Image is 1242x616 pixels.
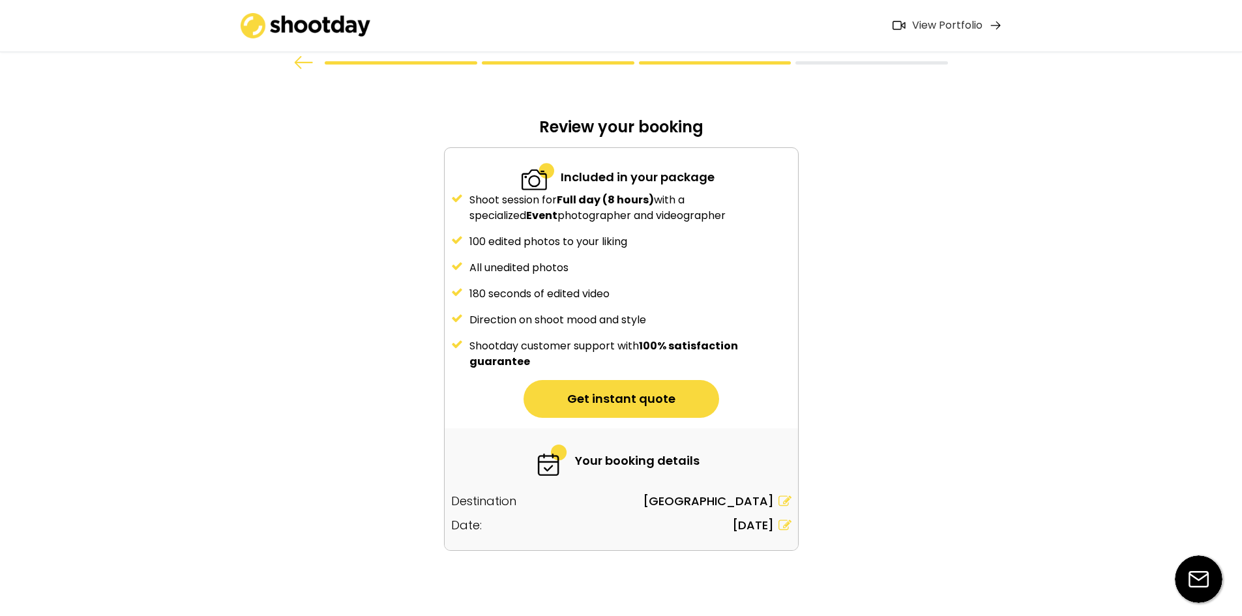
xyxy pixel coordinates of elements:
div: Included in your package [561,168,715,186]
div: [DATE] [732,516,774,534]
div: View Portfolio [912,19,983,33]
div: 100 edited photos to your liking [469,234,791,250]
div: Shootday customer support with [469,338,791,370]
div: Review your booking [444,117,799,147]
img: 6-fast.svg [536,445,569,476]
img: shootday_logo.png [241,13,371,38]
img: arrow%20back.svg [294,56,314,69]
div: [GEOGRAPHIC_DATA] [643,492,774,510]
strong: 100% satisfaction guarantee [469,338,740,369]
img: email-icon%20%281%29.svg [1175,555,1222,603]
div: Your booking details [575,452,700,469]
strong: Full day (8 hours) [557,192,654,207]
div: Destination [451,492,516,510]
div: Direction on shoot mood and style [469,312,791,328]
img: 2-specialized.svg [522,161,554,192]
button: Get instant quote [524,380,719,418]
div: Shoot session for with a specialized photographer and videographer [469,192,791,224]
div: 180 seconds of edited video [469,286,791,302]
strong: Event [526,208,557,223]
img: Icon%20feather-video%402x.png [893,21,906,30]
div: All unedited photos [469,260,791,276]
div: Date: [451,516,482,534]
